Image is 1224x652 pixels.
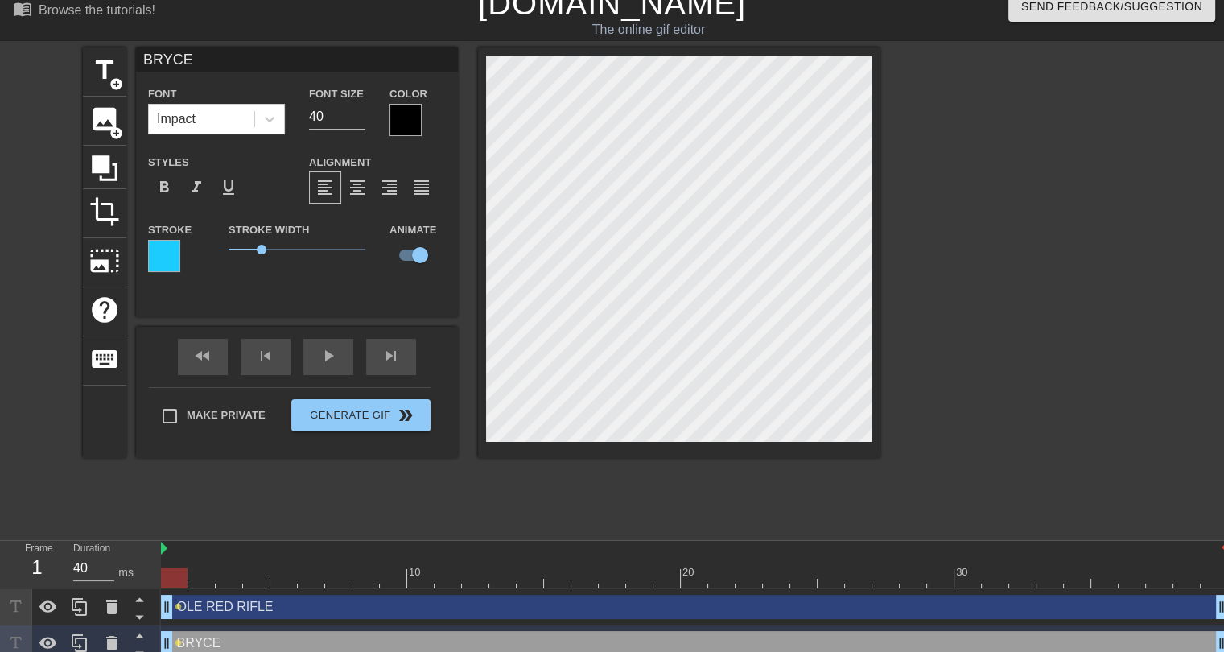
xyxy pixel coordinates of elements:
[389,86,427,102] label: Color
[319,346,338,365] span: play_arrow
[13,541,61,588] div: Frame
[159,635,175,651] span: drag_handle
[380,178,399,197] span: format_align_right
[309,86,364,102] label: Font Size
[309,155,371,171] label: Alignment
[348,178,367,197] span: format_align_center
[89,55,120,85] span: title
[89,246,120,276] span: photo_size_select_large
[89,295,120,325] span: help
[157,109,196,129] div: Impact
[193,346,212,365] span: fast_rewind
[159,599,175,615] span: drag_handle
[396,406,415,425] span: double_arrow
[187,407,266,423] span: Make Private
[175,603,182,610] span: lens
[148,155,189,171] label: Styles
[291,399,431,431] button: Generate Gif
[39,3,155,17] div: Browse the tutorials!
[109,126,123,140] span: add_circle
[187,178,206,197] span: format_italic
[89,344,120,374] span: keyboard
[956,564,971,580] div: 30
[155,178,174,197] span: format_bold
[315,178,335,197] span: format_align_left
[229,222,309,238] label: Stroke Width
[412,178,431,197] span: format_align_justify
[298,406,424,425] span: Generate Gif
[219,178,238,197] span: format_underline
[148,86,176,102] label: Font
[256,346,275,365] span: skip_previous
[73,544,110,554] label: Duration
[148,222,192,238] label: Stroke
[682,564,697,580] div: 20
[118,564,134,581] div: ms
[89,104,120,134] span: image
[389,222,436,238] label: Animate
[409,564,423,580] div: 10
[381,346,401,365] span: skip_next
[109,77,123,91] span: add_circle
[175,639,182,646] span: lens
[25,553,49,582] div: 1
[416,20,881,39] div: The online gif editor
[89,196,120,227] span: crop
